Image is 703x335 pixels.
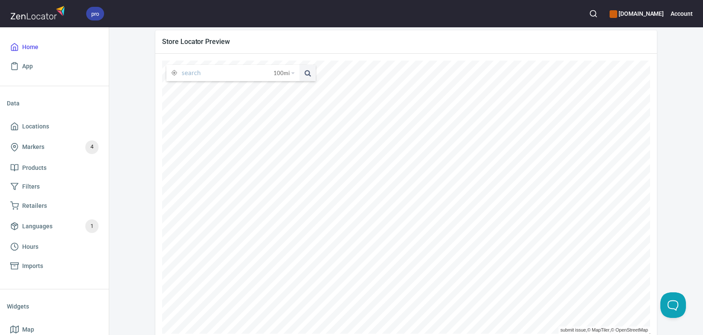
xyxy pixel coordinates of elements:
[86,7,104,20] div: pro
[22,221,52,232] span: Languages
[273,65,290,81] span: 100 mi
[671,9,693,18] h6: Account
[7,136,102,158] a: Markers4
[22,121,49,132] span: Locations
[162,61,650,334] canvas: Map
[610,10,617,18] button: color-CE600E
[660,292,686,318] iframe: Help Scout Beacon - Open
[7,296,102,317] li: Widgets
[22,201,47,211] span: Retailers
[22,61,33,72] span: App
[7,93,102,114] li: Data
[22,142,44,152] span: Markers
[22,324,34,335] span: Map
[7,237,102,256] a: Hours
[22,163,46,173] span: Products
[7,196,102,216] a: Retailers
[22,181,40,192] span: Filters
[22,261,43,271] span: Imports
[86,9,104,18] span: pro
[85,221,99,231] span: 1
[7,158,102,178] a: Products
[7,57,102,76] a: App
[182,65,273,81] input: search
[7,117,102,136] a: Locations
[584,4,603,23] button: Search
[610,9,664,18] h6: [DOMAIN_NAME]
[22,242,38,252] span: Hours
[10,3,67,22] img: zenlocator
[7,215,102,237] a: Languages1
[162,37,650,46] span: Store Locator Preview
[85,142,99,152] span: 4
[7,38,102,57] a: Home
[22,42,38,52] span: Home
[610,4,664,23] div: Manage your apps
[7,256,102,276] a: Imports
[671,4,693,23] button: Account
[7,177,102,196] a: Filters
